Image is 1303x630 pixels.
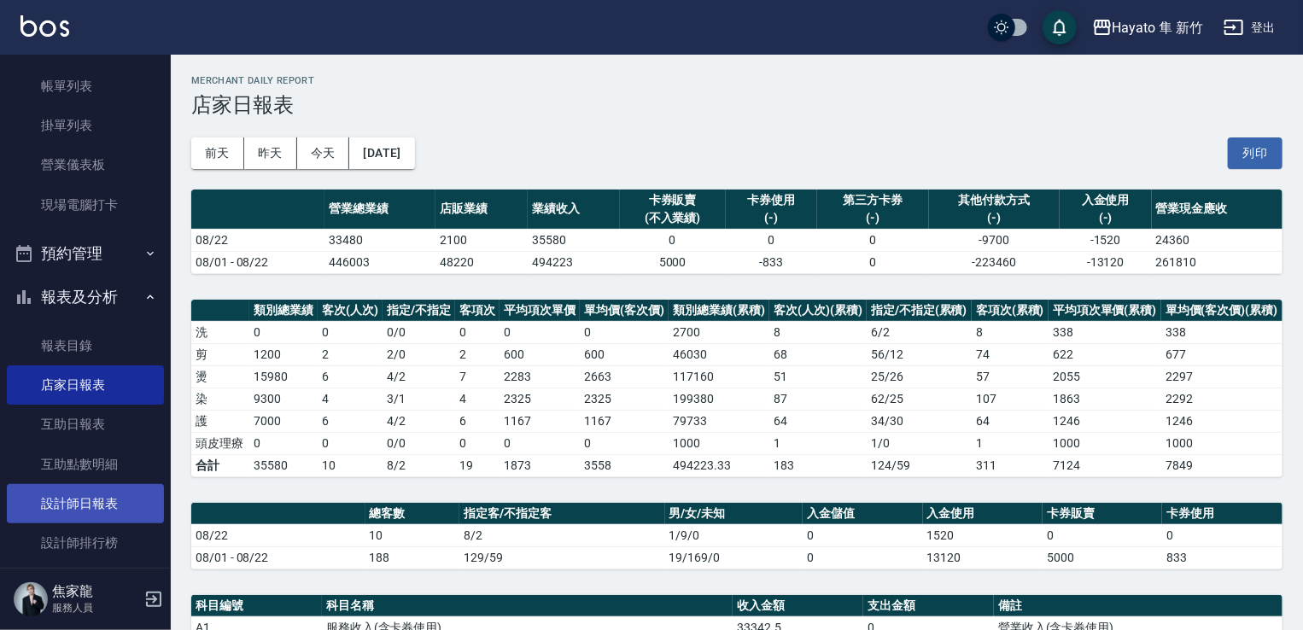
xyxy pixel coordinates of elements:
[528,251,620,273] td: 494223
[383,300,455,322] th: 指定/不指定
[191,137,244,169] button: 前天
[1161,321,1283,343] td: 338
[383,343,455,365] td: 2 / 0
[191,546,365,569] td: 08/01 - 08/22
[972,388,1049,410] td: 107
[455,388,500,410] td: 4
[923,524,1043,546] td: 1520
[580,388,669,410] td: 2325
[817,229,928,251] td: 0
[769,343,867,365] td: 68
[580,365,669,388] td: 2663
[7,106,164,145] a: 掛單列表
[669,321,769,343] td: 2700
[349,137,414,169] button: [DATE]
[817,251,928,273] td: 0
[1113,17,1203,38] div: Hayato 隼 新竹
[1043,10,1077,44] button: save
[1043,524,1162,546] td: 0
[863,595,994,617] th: 支出金額
[249,432,318,454] td: 0
[7,484,164,523] a: 設計師日報表
[867,432,972,454] td: 1 / 0
[1161,432,1283,454] td: 1000
[733,595,863,617] th: 收入金額
[191,432,249,454] td: 頭皮理療
[318,300,383,322] th: 客次(人次)
[7,326,164,365] a: 報表目錄
[383,365,455,388] td: 4 / 2
[867,454,972,476] td: 124/59
[769,388,867,410] td: 87
[1043,546,1162,569] td: 5000
[249,365,318,388] td: 15980
[769,365,867,388] td: 51
[624,191,722,209] div: 卡券販賣
[1162,503,1283,525] th: 卡券使用
[730,191,814,209] div: 卡券使用
[1152,229,1283,251] td: 24360
[821,191,924,209] div: 第三方卡券
[1217,12,1283,44] button: 登出
[500,454,580,476] td: 1873
[459,503,664,525] th: 指定客/不指定客
[1162,524,1283,546] td: 0
[1161,388,1283,410] td: 2292
[580,300,669,322] th: 單均價(客次價)
[7,231,164,276] button: 預約管理
[867,365,972,388] td: 25 / 26
[803,524,922,546] td: 0
[669,365,769,388] td: 117160
[318,410,383,432] td: 6
[867,388,972,410] td: 62 / 25
[455,365,500,388] td: 7
[867,410,972,432] td: 34 / 30
[1161,300,1283,322] th: 單均價(客次價)(累積)
[1049,432,1161,454] td: 1000
[803,503,922,525] th: 入金儲值
[580,454,669,476] td: 3558
[528,190,620,230] th: 業績收入
[867,300,972,322] th: 指定/不指定(累積)
[972,365,1049,388] td: 57
[1049,410,1161,432] td: 1246
[1049,343,1161,365] td: 622
[867,321,972,343] td: 6 / 2
[500,300,580,322] th: 平均項次單價
[249,343,318,365] td: 1200
[435,229,528,251] td: 2100
[1161,343,1283,365] td: 677
[580,432,669,454] td: 0
[769,410,867,432] td: 64
[972,432,1049,454] td: 1
[318,365,383,388] td: 6
[665,503,803,525] th: 男/女/未知
[7,67,164,106] a: 帳單列表
[769,432,867,454] td: 1
[459,524,664,546] td: 8/2
[500,388,580,410] td: 2325
[1043,503,1162,525] th: 卡券販賣
[726,229,818,251] td: 0
[1162,546,1283,569] td: 833
[52,600,139,615] p: 服務人員
[7,405,164,444] a: 互助日報表
[730,209,814,227] div: (-)
[318,432,383,454] td: 0
[1049,454,1161,476] td: 7124
[1152,251,1283,273] td: 261810
[7,365,164,405] a: 店家日報表
[933,209,1055,227] div: (-)
[669,300,769,322] th: 類別總業績(累積)
[318,321,383,343] td: 0
[580,321,669,343] td: 0
[191,75,1283,86] h2: Merchant Daily Report
[1060,251,1152,273] td: -13120
[191,343,249,365] td: 剪
[669,454,769,476] td: 494223.33
[624,209,722,227] div: (不入業績)
[191,93,1283,117] h3: 店家日報表
[383,454,455,476] td: 8/2
[1049,365,1161,388] td: 2055
[383,432,455,454] td: 0 / 0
